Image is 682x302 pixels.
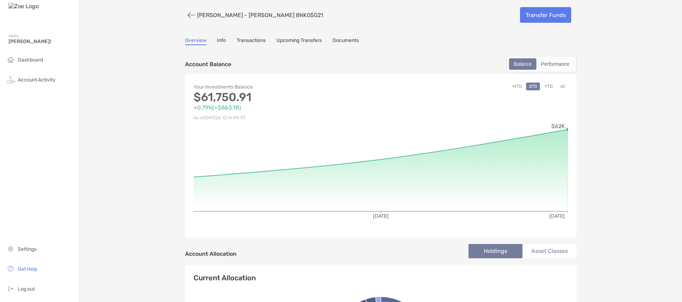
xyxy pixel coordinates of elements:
[557,83,568,90] button: All
[542,83,556,90] button: YTD
[185,250,237,257] h4: Account Allocation
[9,38,75,44] span: [PERSON_NAME]!
[332,37,359,45] a: Documents
[520,7,571,23] a: Transfer Funds
[6,244,15,253] img: settings icon
[18,77,55,83] span: Account Activity
[510,59,536,69] div: Balance
[6,264,15,273] img: get-help icon
[197,12,323,18] p: [PERSON_NAME] - [PERSON_NAME] 8NK05021
[276,37,322,45] a: Upcoming Transfers
[510,83,524,90] button: MTD
[526,83,540,90] button: QTD
[9,3,39,10] img: Zoe Logo
[194,103,381,112] p: +0.79% ( +$863.18 )
[537,59,573,69] div: Performance
[18,286,35,292] span: Log out
[194,113,381,122] p: As of [DATE] at 12:16 PM ET
[194,83,381,91] p: Your Investments Balance
[194,274,256,282] h4: Current Allocation
[18,57,43,63] span: Dashboard
[237,37,266,45] a: Transactions
[523,244,577,258] li: Asset Classes
[217,37,226,45] a: Info
[469,244,523,258] li: Holdings
[185,37,206,45] a: Overview
[549,213,565,219] tspan: [DATE]
[551,123,565,129] tspan: $62K
[373,213,389,219] tspan: [DATE]
[6,284,15,293] img: logout icon
[6,75,15,84] img: activity icon
[18,266,37,272] span: Get Help
[18,246,37,252] span: Settings
[507,56,577,72] div: segmented control
[185,60,231,69] p: Account Balance
[194,93,381,102] p: $61,750.91
[6,55,15,64] img: household icon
